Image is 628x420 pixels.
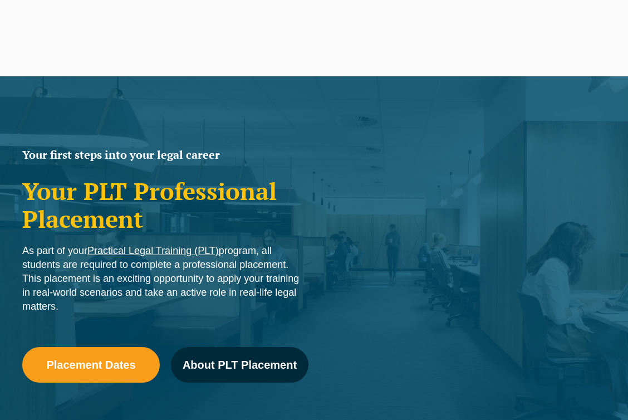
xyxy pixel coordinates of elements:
span: As part of your program, all students are required to complete a professional placement. This pla... [22,245,299,312]
span: Placement Dates [46,359,135,370]
a: About PLT Placement [171,347,308,383]
h2: Your first steps into your legal career [22,149,308,160]
span: About PLT Placement [183,359,297,370]
h1: Your PLT Professional Placement [22,177,308,233]
a: Placement Dates [22,347,160,383]
a: Practical Legal Training (PLT) [87,245,219,256]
